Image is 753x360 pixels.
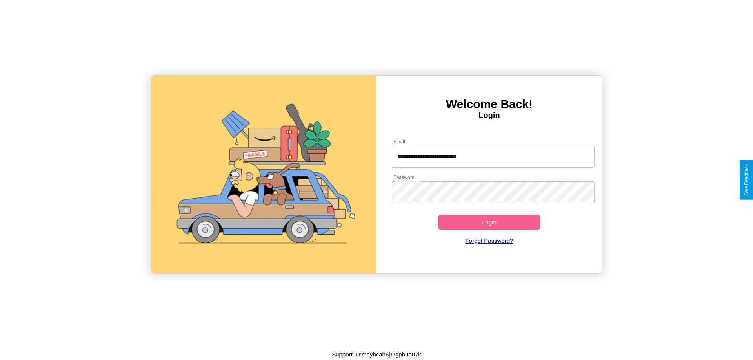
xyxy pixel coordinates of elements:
label: Email [393,138,406,145]
h3: Welcome Back! [376,98,602,111]
h4: Login [376,111,602,120]
div: Give Feedback [744,164,749,196]
label: Password [393,174,414,181]
button: Login [438,215,540,230]
p: Support ID: meyhcah6j1rgphue07k [332,349,421,360]
img: gif [151,76,376,273]
a: Forgot Password? [388,230,591,252]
